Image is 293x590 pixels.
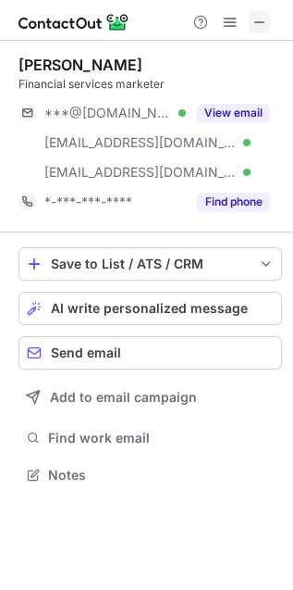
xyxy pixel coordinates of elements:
[18,462,282,488] button: Notes
[18,76,282,93] div: Financial services marketer
[50,390,197,405] span: Add to email campaign
[197,193,270,211] button: Reveal Button
[44,164,237,181] span: [EMAIL_ADDRESS][DOMAIN_NAME]
[18,247,282,281] button: save-profile-one-click
[197,104,270,122] button: Reveal Button
[48,430,275,446] span: Find work email
[18,56,142,74] div: [PERSON_NAME]
[51,345,121,360] span: Send email
[51,257,250,271] div: Save to List / ATS / CRM
[44,105,172,121] span: ***@[DOMAIN_NAME]
[44,134,237,151] span: [EMAIL_ADDRESS][DOMAIN_NAME]
[18,425,282,451] button: Find work email
[18,11,129,33] img: ContactOut v5.3.10
[18,381,282,414] button: Add to email campaign
[51,301,248,316] span: AI write personalized message
[18,292,282,325] button: AI write personalized message
[48,467,275,483] span: Notes
[18,336,282,370] button: Send email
